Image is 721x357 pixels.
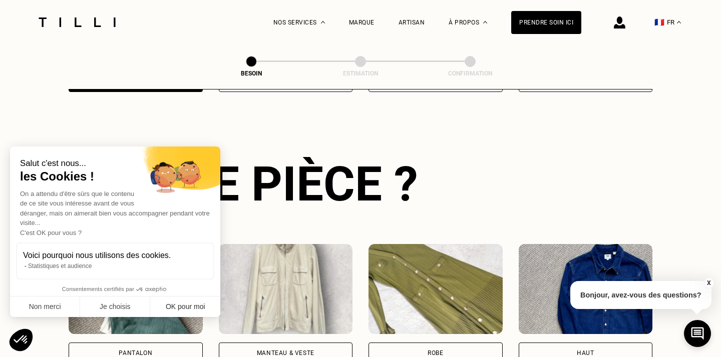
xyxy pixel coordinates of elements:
[511,11,581,34] a: Prendre soin ici
[219,244,353,334] img: Tilli retouche votre Manteau & Veste
[420,70,520,77] div: Confirmation
[257,350,314,356] div: Manteau & Veste
[119,350,152,356] div: Pantalon
[349,19,375,26] a: Marque
[614,16,625,28] img: icône connexion
[310,70,411,77] div: Estimation
[654,17,664,27] span: 🇫🇷
[677,21,681,23] img: menu déroulant
[35,17,119,27] img: Logo du service de couturière Tilli
[399,19,425,26] a: Artisan
[321,21,325,23] img: Menu déroulant
[483,21,487,23] img: Menu déroulant à propos
[703,277,713,288] button: X
[570,281,711,309] p: Bonjour, avez-vous des questions?
[201,70,301,77] div: Besoin
[369,244,503,334] img: Tilli retouche votre Robe
[428,350,443,356] div: Robe
[577,350,594,356] div: Haut
[69,156,652,212] div: Quelle pièce ?
[519,244,653,334] img: Tilli retouche votre Haut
